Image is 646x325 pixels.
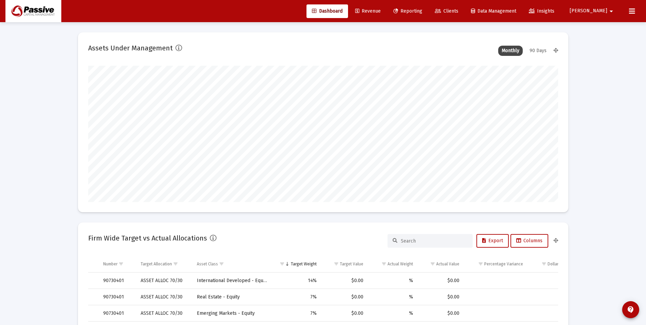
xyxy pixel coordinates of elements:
[136,273,192,289] td: ASSET ALLOC 70/30
[533,294,576,300] div: $0.00
[533,310,576,317] div: $0.00
[388,261,413,267] div: Actual Weight
[373,277,413,284] div: %
[516,238,542,244] span: Columns
[136,305,192,322] td: ASSET ALLOC 70/30
[141,261,172,267] div: Target Allocation
[340,261,363,267] div: Target Value
[418,256,464,272] td: Column Actual Value
[98,256,136,272] td: Column Number
[192,289,272,305] td: Real Estate - Equity
[326,294,363,300] div: $0.00
[88,43,173,53] h2: Assets Under Management
[277,310,317,317] div: 7%
[435,8,458,14] span: Clients
[321,256,368,272] td: Column Target Value
[98,273,136,289] td: 90730401
[510,234,548,248] button: Columns
[119,261,124,266] span: Show filter options for column 'Number'
[476,234,509,248] button: Export
[423,277,460,284] div: $0.00
[627,306,635,314] mat-icon: contact_support
[173,261,178,266] span: Show filter options for column 'Target Allocation'
[312,8,343,14] span: Dashboard
[388,4,428,18] a: Reporting
[533,277,576,284] div: $0.00
[607,4,615,18] mat-icon: arrow_drop_down
[393,8,422,14] span: Reporting
[192,305,272,322] td: Emerging Markets - Equity
[528,256,582,272] td: Column Dollar Variance
[373,294,413,300] div: %
[103,261,117,267] div: Number
[436,261,459,267] div: Actual Value
[306,4,348,18] a: Dashboard
[11,4,56,18] img: Dashboard
[484,261,523,267] div: Percentage Variance
[355,8,381,14] span: Revenue
[350,4,386,18] a: Revenue
[471,8,516,14] span: Data Management
[136,289,192,305] td: ASSET ALLOC 70/30
[98,289,136,305] td: 90730401
[482,238,503,244] span: Export
[368,256,418,272] td: Column Actual Weight
[541,261,547,266] span: Show filter options for column 'Dollar Variance'
[430,261,435,266] span: Show filter options for column 'Actual Value'
[277,294,317,300] div: 7%
[401,238,468,244] input: Search
[562,4,624,18] button: [PERSON_NAME]
[197,261,218,267] div: Asset Class
[272,256,321,272] td: Column Target Weight
[464,256,527,272] td: Column Percentage Variance
[326,310,363,317] div: $0.00
[88,233,207,244] h2: Firm Wide Target vs Actual Allocations
[291,261,317,267] div: Target Weight
[523,4,560,18] a: Insights
[277,277,317,284] div: 14%
[526,46,550,56] div: 90 Days
[219,261,224,266] span: Show filter options for column 'Asset Class'
[373,310,413,317] div: %
[98,305,136,322] td: 90730401
[478,261,483,266] span: Show filter options for column 'Percentage Variance'
[334,261,339,266] span: Show filter options for column 'Target Value'
[423,310,460,317] div: $0.00
[498,46,523,56] div: Monthly
[429,4,464,18] a: Clients
[192,273,272,289] td: International Developed - Equity
[570,8,607,14] span: [PERSON_NAME]
[136,256,192,272] td: Column Target Allocation
[326,277,363,284] div: $0.00
[423,294,460,300] div: $0.00
[466,4,522,18] a: Data Management
[381,261,387,266] span: Show filter options for column 'Actual Weight'
[529,8,554,14] span: Insights
[280,261,285,266] span: Show filter options for column 'Target Weight'
[192,256,272,272] td: Column Asset Class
